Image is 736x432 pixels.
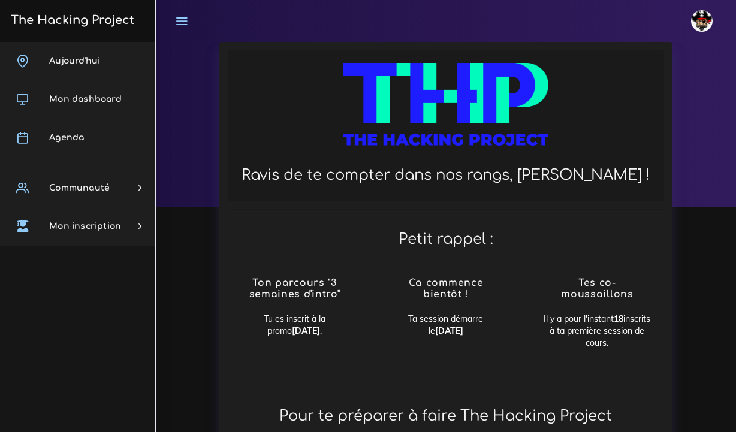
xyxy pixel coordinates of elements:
[435,325,463,336] b: [DATE]
[240,167,651,184] h2: Ravis de te compter dans nos rangs, [PERSON_NAME] !
[292,325,320,336] b: [DATE]
[49,222,121,231] span: Mon inscription
[343,63,549,158] img: logo
[49,183,110,192] span: Communauté
[543,277,651,300] h4: Tes co-moussaillons
[240,313,348,337] p: Tu es inscrit à la promo .
[392,313,500,337] p: Ta session démarre le
[240,277,348,300] h4: Ton parcours "3 semaines d'intro"
[691,10,713,32] img: avatar
[228,218,663,261] h2: Petit rappel :
[49,56,100,65] span: Aujourd'hui
[49,95,122,104] span: Mon dashboard
[543,313,651,349] p: Il y a pour l'instant inscrits à ta première session de cours.
[614,313,623,324] b: 18
[49,133,84,142] span: Agenda
[7,14,134,27] h3: The Hacking Project
[392,277,500,300] h4: Ca commence bientôt !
